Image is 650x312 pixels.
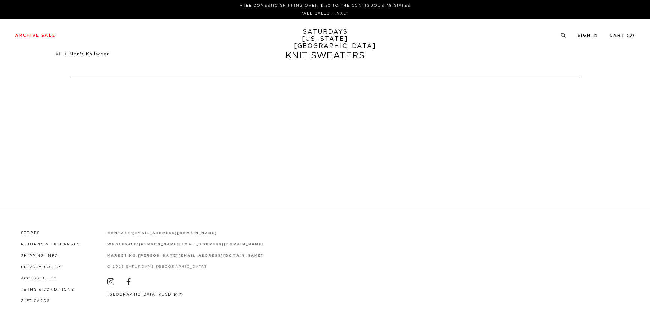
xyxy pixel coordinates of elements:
[18,11,632,16] p: *ALL SALES FINAL*
[21,266,62,269] a: Privacy Policy
[629,34,632,37] small: 0
[107,254,138,257] strong: marketing:
[107,243,139,246] strong: wholesale:
[21,243,80,246] a: Returns & Exchanges
[21,277,57,280] a: Accessibility
[578,33,598,37] a: Sign In
[69,52,109,56] span: Men's Knitwear
[107,292,183,297] button: [GEOGRAPHIC_DATA] (USD $)
[107,231,133,235] strong: contact:
[55,52,62,56] a: All
[132,231,217,235] a: [EMAIL_ADDRESS][DOMAIN_NAME]
[21,299,50,303] a: Gift Cards
[21,288,74,291] a: Terms & Conditions
[294,28,356,50] a: SATURDAYS[US_STATE][GEOGRAPHIC_DATA]
[139,243,264,246] a: [PERSON_NAME][EMAIL_ADDRESS][DOMAIN_NAME]
[138,254,263,257] a: [PERSON_NAME][EMAIL_ADDRESS][DOMAIN_NAME]
[21,254,59,258] a: Shipping Info
[15,33,56,37] a: Archive Sale
[18,3,632,9] p: FREE DOMESTIC SHIPPING OVER $150 TO THE CONTIGUOUS 48 STATES
[107,264,264,270] p: © 2025 Saturdays [GEOGRAPHIC_DATA]
[609,33,635,37] a: Cart (0)
[21,231,40,235] a: Stores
